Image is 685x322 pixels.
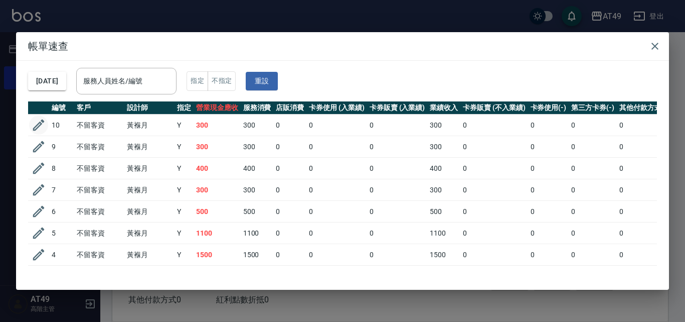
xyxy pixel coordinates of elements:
[49,244,74,266] td: 4
[427,101,460,115] th: 業績收入
[569,201,617,223] td: 0
[569,223,617,244] td: 0
[175,158,194,179] td: Y
[528,101,569,115] th: 卡券使用(-)
[460,244,528,266] td: 0
[194,244,241,266] td: 1500
[427,179,460,201] td: 300
[460,115,528,136] td: 0
[528,115,569,136] td: 0
[569,136,617,158] td: 0
[74,101,124,115] th: 客戶
[16,32,669,60] h2: 帳單速查
[241,201,274,223] td: 500
[49,101,74,115] th: 編號
[306,201,367,223] td: 0
[124,201,175,223] td: 黃褓月
[306,223,367,244] td: 0
[427,136,460,158] td: 300
[569,179,617,201] td: 0
[241,244,274,266] td: 1500
[246,72,278,90] button: 重設
[187,71,208,91] button: 指定
[241,266,274,287] td: 500
[367,158,428,179] td: 0
[367,179,428,201] td: 0
[273,201,306,223] td: 0
[273,115,306,136] td: 0
[569,158,617,179] td: 0
[306,136,367,158] td: 0
[74,158,124,179] td: 不留客資
[460,136,528,158] td: 0
[194,179,241,201] td: 300
[617,115,672,136] td: 0
[175,223,194,244] td: Y
[49,158,74,179] td: 8
[194,115,241,136] td: 300
[194,201,241,223] td: 500
[74,223,124,244] td: 不留客資
[617,223,672,244] td: 0
[427,223,460,244] td: 1100
[460,223,528,244] td: 0
[569,266,617,287] td: 0
[528,223,569,244] td: 0
[74,244,124,266] td: 不留客資
[208,71,236,91] button: 不指定
[124,179,175,201] td: 黃褓月
[460,158,528,179] td: 0
[74,179,124,201] td: 不留客資
[124,101,175,115] th: 設計師
[306,266,367,287] td: 0
[273,179,306,201] td: 0
[427,266,460,287] td: 500
[617,201,672,223] td: 0
[460,201,528,223] td: 0
[367,244,428,266] td: 0
[367,223,428,244] td: 0
[427,115,460,136] td: 300
[74,266,124,287] td: 不留客資
[241,115,274,136] td: 300
[528,158,569,179] td: 0
[528,179,569,201] td: 0
[49,223,74,244] td: 5
[49,115,74,136] td: 10
[528,201,569,223] td: 0
[175,115,194,136] td: Y
[460,266,528,287] td: 0
[175,101,194,115] th: 指定
[194,136,241,158] td: 300
[124,266,175,287] td: 黃褓月
[306,244,367,266] td: 0
[194,158,241,179] td: 400
[175,179,194,201] td: Y
[367,201,428,223] td: 0
[528,244,569,266] td: 0
[617,179,672,201] td: 0
[241,158,274,179] td: 400
[306,115,367,136] td: 0
[241,101,274,115] th: 服務消費
[367,136,428,158] td: 0
[427,201,460,223] td: 500
[427,244,460,266] td: 1500
[124,115,175,136] td: 黃褓月
[175,266,194,287] td: Y
[306,179,367,201] td: 0
[124,223,175,244] td: 黃褓月
[194,266,241,287] td: 500
[194,223,241,244] td: 1100
[367,115,428,136] td: 0
[49,136,74,158] td: 9
[241,136,274,158] td: 300
[49,266,74,287] td: 3
[49,201,74,223] td: 6
[460,179,528,201] td: 0
[74,136,124,158] td: 不留客資
[528,266,569,287] td: 0
[273,223,306,244] td: 0
[273,101,306,115] th: 店販消費
[124,158,175,179] td: 黃褓月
